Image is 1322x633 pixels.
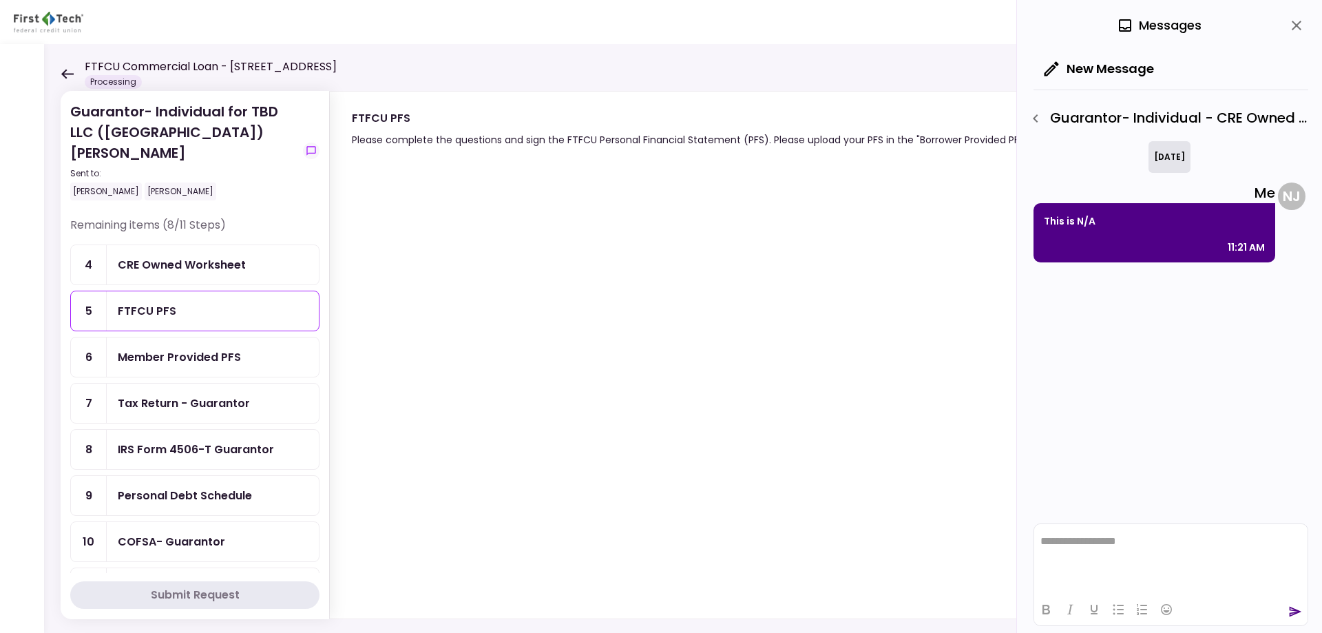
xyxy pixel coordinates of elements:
[71,291,107,331] div: 5
[145,183,216,200] div: [PERSON_NAME]
[1034,51,1165,87] button: New Message
[71,384,107,423] div: 7
[70,101,297,200] div: Guarantor- Individual for TBD LLC ([GEOGRAPHIC_DATA]) [PERSON_NAME]
[71,245,107,284] div: 4
[85,75,142,89] div: Processing
[1148,141,1190,173] div: [DATE]
[1285,14,1308,37] button: close
[118,441,274,458] div: IRS Form 4506-T Guarantor
[1082,600,1106,619] button: Underline
[1044,213,1265,229] p: This is N/A
[71,430,107,469] div: 8
[1288,605,1302,619] button: send
[352,170,1269,613] iframe: jotform-iframe
[14,12,83,32] img: Partner icon
[118,533,225,550] div: COFSA- Guarantor
[85,59,337,75] h1: FTFCU Commercial Loan - [STREET_ADDRESS]
[1058,600,1082,619] button: Italic
[70,568,319,608] a: 11Liquidity Statements - Guarantor
[70,291,319,331] a: 5FTFCU PFS
[71,568,107,608] div: 11
[1117,15,1202,36] div: Messages
[70,383,319,424] a: 7Tax Return - Guarantor
[71,338,107,377] div: 6
[118,256,246,273] div: CRE Owned Worksheet
[1034,524,1308,593] iframe: Rich Text Area
[70,167,297,180] div: Sent to:
[70,183,142,200] div: [PERSON_NAME]
[1034,183,1275,203] div: Me
[118,395,250,412] div: Tax Return - Guarantor
[1131,600,1154,619] button: Numbered list
[1228,239,1265,256] div: 11:21 AM
[151,587,240,603] div: Submit Request
[118,487,252,504] div: Personal Debt Schedule
[70,521,319,562] a: 10COFSA- Guarantor
[71,522,107,561] div: 10
[352,110,1146,127] div: FTFCU PFS
[1155,600,1178,619] button: Emojis
[1034,600,1058,619] button: Bold
[70,245,319,285] a: 4CRE Owned Worksheet
[1024,107,1308,130] div: Guarantor- Individual - CRE Owned Worksheet
[70,217,319,245] div: Remaining items (8/11 Steps)
[118,349,241,366] div: Member Provided PFS
[303,143,319,159] button: show-messages
[1106,600,1130,619] button: Bullet list
[352,132,1146,148] div: Please complete the questions and sign the FTFCU Personal Financial Statement (PFS). Please uploa...
[70,337,319,377] a: 6Member Provided PFS
[118,302,176,320] div: FTFCU PFS
[1278,183,1305,210] div: N J
[70,581,319,609] button: Submit Request
[71,476,107,515] div: 9
[70,475,319,516] a: 9Personal Debt Schedule
[329,91,1294,619] div: FTFCU PFSPlease complete the questions and sign the FTFCU Personal Financial Statement (PFS). Ple...
[70,429,319,470] a: 8IRS Form 4506-T Guarantor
